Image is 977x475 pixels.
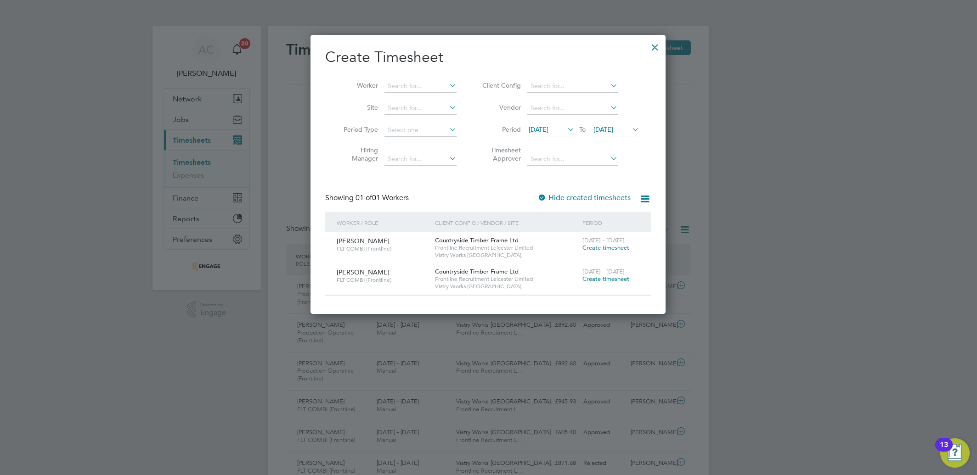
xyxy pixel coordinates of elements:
[480,81,521,89] label: Client Config
[356,193,409,202] span: 01 Workers
[529,125,548,134] span: [DATE]
[537,193,631,202] label: Hide created timesheets
[435,236,519,244] span: Countryside Timber Frame Ltd
[356,193,372,202] span: 01 of
[435,268,519,275] span: Countryside Timber Frame Ltd
[582,268,625,275] span: [DATE] - [DATE]
[480,146,521,162] label: Timesheet Approver
[384,124,457,137] input: Select one
[384,102,457,115] input: Search for...
[527,80,618,93] input: Search for...
[337,146,378,162] label: Hiring Manager
[527,153,618,166] input: Search for...
[337,81,378,89] label: Worker
[337,268,390,276] span: [PERSON_NAME]
[527,102,618,115] input: Search for...
[337,103,378,112] label: Site
[435,283,578,290] span: Vistry Works [GEOGRAPHIC_DATA]
[325,193,411,203] div: Showing
[384,80,457,93] input: Search for...
[582,236,625,244] span: [DATE] - [DATE]
[940,438,970,468] button: Open Resource Center, 13 new notifications
[940,445,948,457] div: 13
[593,125,613,134] span: [DATE]
[384,153,457,166] input: Search for...
[582,244,629,251] span: Create timesheet
[435,244,578,251] span: Frontline Recruitment Leicester Limited
[576,123,588,135] span: To
[435,275,578,283] span: Frontline Recruitment Leicester Limited
[580,212,642,233] div: Period
[325,48,651,67] h2: Create Timesheet
[480,125,521,134] label: Period
[435,251,578,259] span: Vistry Works [GEOGRAPHIC_DATA]
[582,275,629,283] span: Create timesheet
[334,212,433,233] div: Worker / Role
[433,212,580,233] div: Client Config / Vendor / Site
[480,103,521,112] label: Vendor
[337,125,378,134] label: Period Type
[337,276,428,284] span: FLT COMBI (Frontline)
[337,237,390,245] span: [PERSON_NAME]
[337,245,428,252] span: FLT COMBI (Frontline)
